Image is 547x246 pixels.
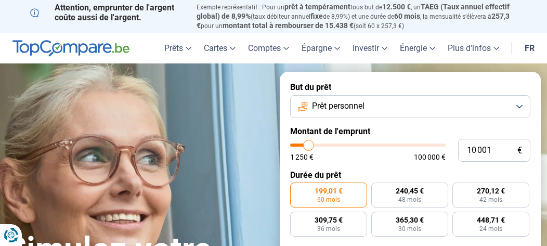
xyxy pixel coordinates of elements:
span: 60 mois [394,12,420,20]
a: Épargne [295,33,346,63]
p: Attention, emprunter de l'argent coûte aussi de l'argent. [30,3,184,22]
span: 30 mois [398,226,421,232]
span: 448,71 € [477,216,505,224]
span: montant total à rembourser de 15.438 € [223,21,354,30]
span: 12.500 € [382,3,411,11]
span: prêt à tempérament [284,3,350,11]
span: 365,30 € [396,216,424,224]
span: Prêt personnel [312,100,364,112]
span: 36 mois [317,226,340,232]
a: Prêts [158,33,198,63]
span: 257,3 € [197,12,510,30]
span: € [517,146,522,155]
span: 309,75 € [315,216,343,224]
span: TAEG (Taux annuel effectif global) de 8,99% [197,3,510,20]
span: 48 mois [398,197,421,203]
a: fr [518,33,541,63]
a: Comptes [242,33,295,63]
span: 240,45 € [396,187,424,195]
span: 199,01 € [315,187,343,195]
span: 24 mois [479,226,502,232]
label: But du prêt [290,82,530,92]
a: Investir [346,33,394,63]
img: TopCompare [12,40,129,57]
a: Cartes [198,33,242,63]
span: 100 000 € [414,153,446,161]
span: 42 mois [479,197,502,203]
p: Exemple représentatif : Pour un tous but de , un (taux débiteur annuel de 8,99%) et une durée de ... [197,3,517,30]
label: Montant de l'emprunt [290,126,530,136]
a: Énergie [394,33,441,63]
span: 1 250 € [290,153,314,161]
span: 270,12 € [477,187,505,195]
a: Plus d'infos [441,33,505,63]
button: Prêt personnel [290,95,530,118]
label: Durée du prêt [290,170,530,180]
span: fixe [310,12,323,20]
span: 60 mois [317,197,340,203]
